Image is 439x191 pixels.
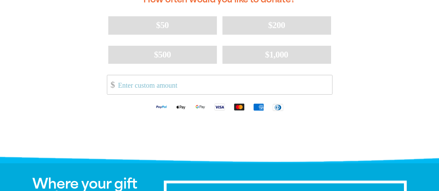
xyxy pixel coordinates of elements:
[268,103,288,111] img: Diners Club logo
[222,16,331,34] button: $200
[210,103,229,111] img: Visa logo
[249,103,268,111] img: American Express logo
[222,46,331,64] button: $1,000
[265,50,288,60] span: $1,000
[108,46,217,64] button: $500
[152,103,171,111] img: Paypal logo
[268,20,285,30] span: $200
[108,16,217,34] button: $50
[171,103,191,111] img: Apple Pay logo
[154,50,171,60] span: $500
[107,97,332,116] div: Available payment methods
[113,75,332,94] input: Enter custom amount
[107,77,115,93] span: $
[191,103,210,111] img: Google Pay logo
[229,103,249,111] img: Mastercard logo
[156,20,169,30] span: $50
